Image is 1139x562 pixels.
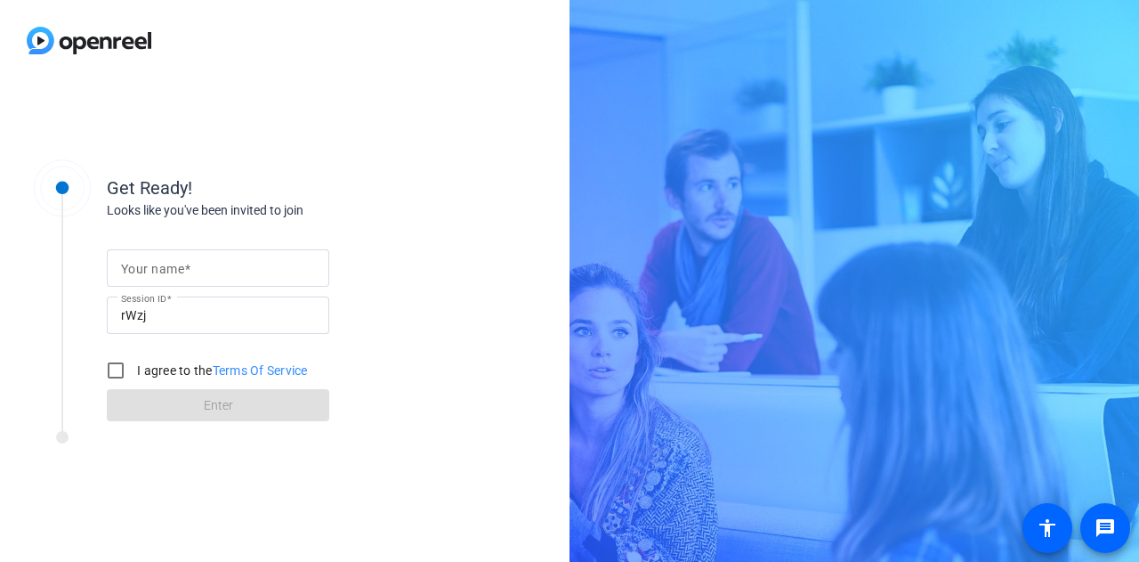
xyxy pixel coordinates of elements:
mat-label: Your name [121,262,184,276]
div: Get Ready! [107,175,463,201]
mat-label: Session ID [121,293,166,304]
label: I agree to the [133,362,308,379]
div: Looks like you've been invited to join [107,201,463,220]
mat-icon: message [1095,517,1116,539]
a: Terms Of Service [213,363,308,378]
mat-icon: accessibility [1037,517,1058,539]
